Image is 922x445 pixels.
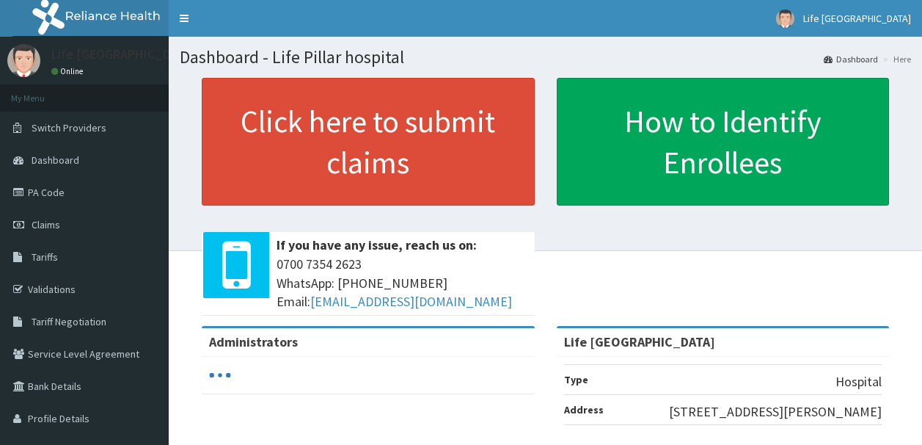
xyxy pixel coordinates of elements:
svg: audio-loading [209,364,231,386]
strong: Life [GEOGRAPHIC_DATA] [564,333,715,350]
span: Claims [32,218,60,231]
span: Tariff Negotiation [32,315,106,328]
span: Life [GEOGRAPHIC_DATA] [803,12,911,25]
b: Administrators [209,333,298,350]
span: Tariffs [32,250,58,264]
p: Hospital [835,372,882,391]
li: Here [879,53,911,65]
b: If you have any issue, reach us on: [277,236,477,253]
p: Life [GEOGRAPHIC_DATA] [51,48,197,61]
a: How to Identify Enrollees [557,78,890,206]
b: Type [564,373,588,386]
img: User Image [776,10,794,28]
a: Online [51,66,87,76]
a: Dashboard [824,53,878,65]
h1: Dashboard - Life Pillar hospital [180,48,911,67]
span: Switch Providers [32,121,106,134]
p: [STREET_ADDRESS][PERSON_NAME] [669,402,882,422]
a: Click here to submit claims [202,78,535,206]
span: Dashboard [32,153,79,167]
img: User Image [7,44,40,77]
a: [EMAIL_ADDRESS][DOMAIN_NAME] [310,293,512,310]
b: Address [564,403,604,416]
span: 0700 7354 2623 WhatsApp: [PHONE_NUMBER] Email: [277,255,527,311]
